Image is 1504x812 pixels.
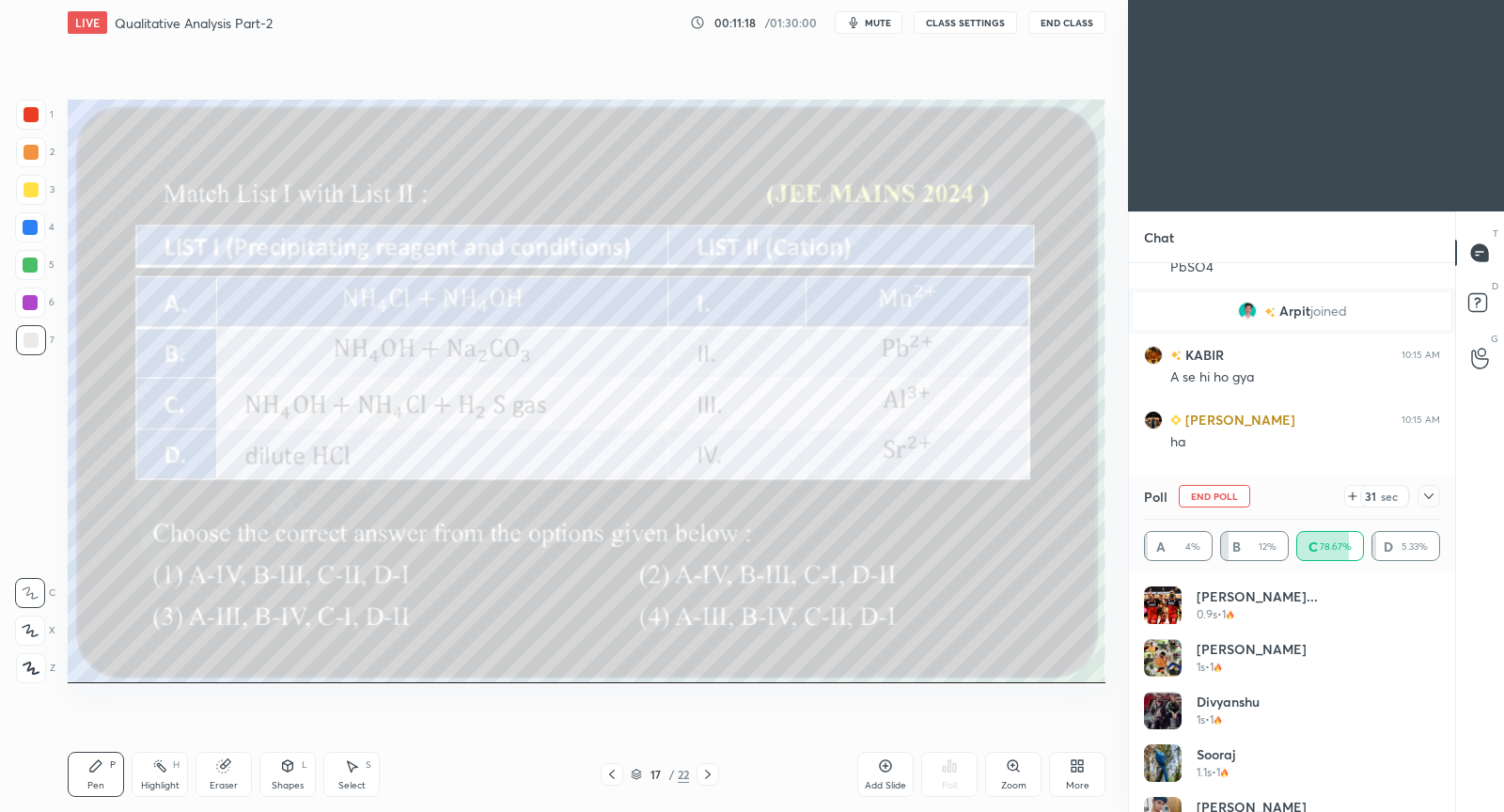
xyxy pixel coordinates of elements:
[1144,487,1167,507] h4: Poll
[646,769,665,780] div: 17
[1144,639,1182,677] img: 615e071305c344d59ad7e0a69625e903.jpg
[1363,489,1378,504] div: 31
[1197,711,1205,728] h5: 1s
[1220,768,1229,777] img: streak-poll-icon.44701ccd.svg
[678,766,689,783] div: 22
[1197,586,1318,606] h4: [PERSON_NAME]...
[1310,304,1347,319] span: joined
[1212,764,1216,781] h5: •
[1214,715,1222,725] img: streak-poll-icon.44701ccd.svg
[1144,586,1440,812] div: grid
[16,653,55,683] div: Z
[1066,781,1089,790] div: More
[302,760,307,770] div: L
[1492,279,1498,293] p: D
[1205,711,1210,728] h5: •
[865,16,891,29] span: mute
[87,781,104,790] div: Pen
[15,578,55,608] div: C
[1205,659,1210,676] h5: •
[338,781,366,790] div: Select
[1170,351,1182,361] img: no-rating-badge.077c3623.svg
[1197,692,1260,711] h4: Divyanshu
[1144,411,1163,429] img: 1678ff68c2f64c2191f63c00219d138d.jpg
[1182,345,1224,365] h6: KABIR
[1214,663,1222,672] img: streak-poll-icon.44701ccd.svg
[1226,610,1234,619] img: streak-poll-icon.44701ccd.svg
[1170,433,1440,452] div: ha
[15,288,55,318] div: 6
[1216,764,1220,781] h5: 1
[1197,606,1217,623] h5: 0.9s
[1210,711,1214,728] h5: 1
[16,175,55,205] div: 3
[1491,332,1498,346] p: G
[1402,414,1440,426] div: 10:15 AM
[1197,639,1307,659] h4: [PERSON_NAME]
[1493,226,1498,241] p: T
[1402,350,1440,361] div: 10:15 AM
[110,760,116,770] div: P
[16,325,55,355] div: 7
[115,14,273,32] h4: Qualitative Analysis Part-2
[15,616,55,646] div: X
[1210,659,1214,676] h5: 1
[1170,258,1440,277] div: PbSO4
[1129,263,1455,670] div: grid
[1197,659,1205,676] h5: 1s
[1144,692,1182,729] img: 5d5ecd84ee11426b93ae208a6b1b93a2.jpg
[1144,346,1163,365] img: e33232b9b6144fd1a87af0f3286c5b31.jpg
[1197,744,1235,764] h4: Sooraj
[173,760,180,770] div: H
[1170,414,1182,426] img: Learner_Badge_beginner_1_8b307cf2a0.svg
[141,781,180,790] div: Highlight
[210,781,238,790] div: Eraser
[1264,307,1276,318] img: no-rating-badge.077c3623.svg
[1144,744,1182,782] img: 3
[1182,410,1295,429] h6: [PERSON_NAME]
[914,11,1017,34] button: CLASS SETTINGS
[1222,606,1226,623] h5: 1
[668,769,674,780] div: /
[16,137,55,167] div: 2
[366,760,371,770] div: S
[16,100,54,130] div: 1
[272,781,304,790] div: Shapes
[1197,764,1212,781] h5: 1.1s
[1144,586,1182,624] img: 3b11c2f0f6374395acf66eceada72ae0.jpg
[15,250,55,280] div: 5
[1001,781,1026,790] div: Zoom
[15,212,55,242] div: 4
[1238,302,1257,320] img: aa3f7a70103c4a448ab2dde9d79bcb19.jpg
[1179,485,1250,507] button: End Poll
[1217,606,1222,623] h5: •
[865,781,906,790] div: Add Slide
[835,11,902,34] button: mute
[68,11,107,34] div: LIVE
[1028,11,1105,34] button: End Class
[1170,368,1440,387] div: A se hi ho gya
[1279,304,1310,319] span: Arpit
[1129,212,1189,262] p: Chat
[1378,489,1401,504] div: sec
